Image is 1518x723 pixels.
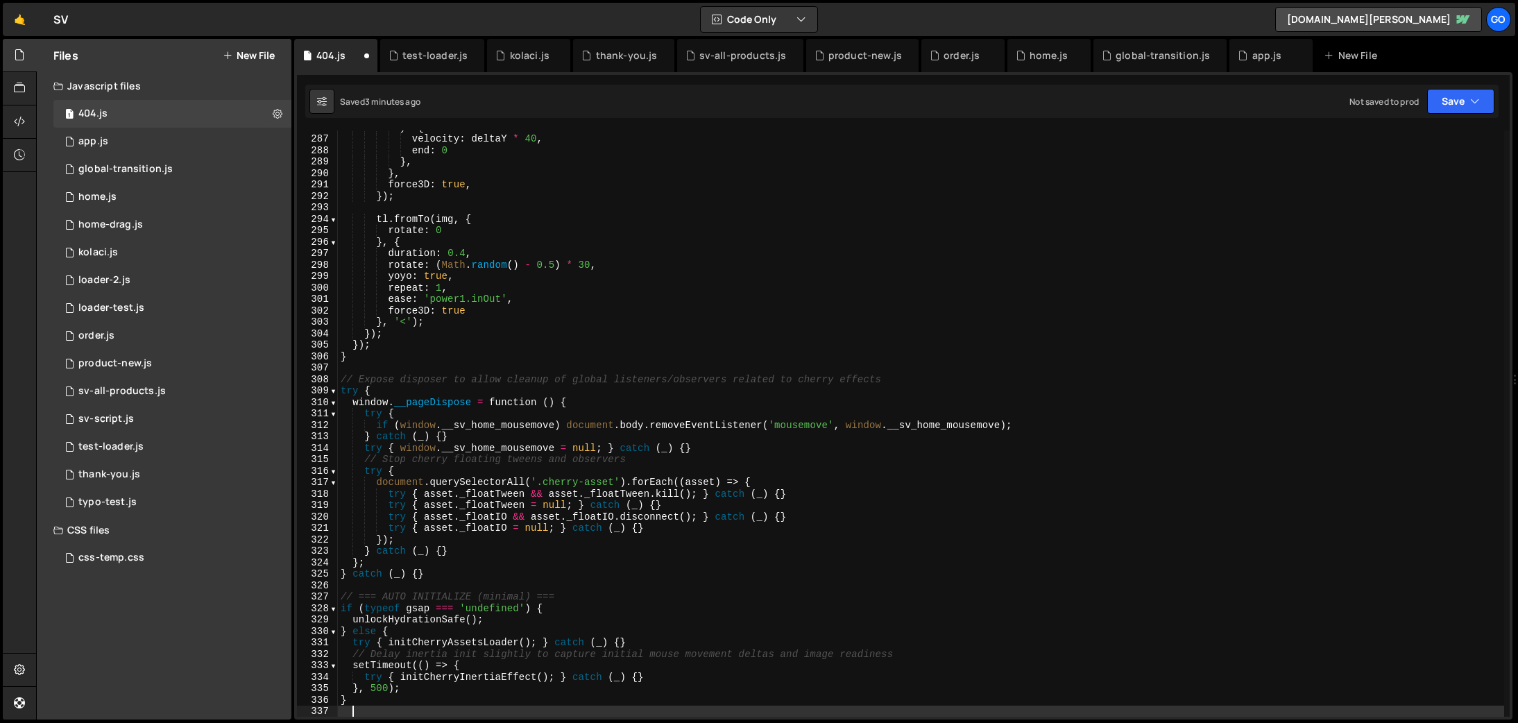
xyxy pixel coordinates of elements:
div: 293 [297,202,338,214]
div: New File [1324,49,1382,62]
div: thank-you.js [78,468,140,481]
div: 291 [297,179,338,191]
div: 14248/38037.css [53,544,291,572]
div: 329 [297,614,338,626]
div: test-loader.js [402,49,468,62]
div: global-transition.js [78,163,173,176]
button: Code Only [701,7,817,32]
div: 311 [297,408,338,420]
div: global-transition.js [1116,49,1210,62]
div: 305 [297,339,338,351]
div: 296 [297,237,338,248]
div: 289 [297,156,338,168]
div: 315 [297,454,338,466]
div: 321 [297,522,338,534]
div: typo-test.js [78,496,137,509]
div: 327 [297,591,338,603]
div: 324 [297,557,338,569]
div: 301 [297,294,338,305]
div: 314 [297,443,338,454]
div: 323 [297,545,338,557]
div: Javascript files [37,72,291,100]
div: 303 [297,316,338,328]
div: 308 [297,374,338,386]
div: 317 [297,477,338,488]
div: CSS files [37,516,291,544]
div: 404.js [78,108,108,120]
div: 334 [297,672,338,683]
div: 333 [297,660,338,672]
div: sv-all-products.js [699,49,787,62]
div: 328 [297,603,338,615]
div: 318 [297,488,338,500]
div: 14248/42454.js [53,294,291,322]
div: 14248/41685.js [53,155,291,183]
div: 14248/36561.js [53,405,291,433]
div: 298 [297,260,338,271]
div: css-temp.css [78,552,144,564]
div: thank-you.js [596,49,658,62]
div: 14248/39945.js [53,350,291,377]
div: 325 [297,568,338,580]
div: 14248/42526.js [53,266,291,294]
div: 309 [297,385,338,397]
div: 3 minutes ago [365,96,420,108]
div: order.js [78,330,114,342]
div: home.js [1030,49,1068,62]
div: 331 [297,637,338,649]
div: order.js [944,49,980,62]
span: 1 [65,110,74,121]
div: 292 [297,191,338,203]
div: loader-test.js [78,302,144,314]
h2: Files [53,48,78,63]
div: 316 [297,466,338,477]
div: 319 [297,500,338,511]
div: 14248/45841.js [53,239,291,266]
div: 14248/38890.js [53,183,291,211]
div: 307 [297,362,338,374]
div: product-new.js [78,357,152,370]
div: 299 [297,271,338,282]
div: 294 [297,214,338,226]
div: 336 [297,695,338,706]
div: product-new.js [828,49,902,62]
a: go [1486,7,1511,32]
div: 302 [297,305,338,317]
div: 304 [297,328,338,340]
div: 14248/46529.js [53,433,291,461]
div: 337 [297,706,338,717]
div: home.js [78,191,117,203]
div: 310 [297,397,338,409]
div: 313 [297,431,338,443]
div: sv-script.js [78,413,134,425]
div: app.js [78,135,108,148]
button: Save [1427,89,1494,114]
div: 14248/46532.js [53,100,291,128]
div: 300 [297,282,338,294]
div: 326 [297,580,338,592]
div: 290 [297,168,338,180]
div: 404.js [316,49,346,62]
div: 14248/36682.js [53,377,291,405]
div: 306 [297,351,338,363]
div: Not saved to prod [1349,96,1419,108]
div: 287 [297,133,338,145]
div: 312 [297,420,338,432]
div: app.js [1252,49,1282,62]
div: loader-2.js [78,274,130,287]
div: 320 [297,511,338,523]
div: SV [53,11,68,28]
div: 288 [297,145,338,157]
div: 332 [297,649,338,661]
a: [DOMAIN_NAME][PERSON_NAME] [1275,7,1482,32]
div: 14248/40457.js [53,211,291,239]
div: 14248/41299.js [53,322,291,350]
div: 295 [297,225,338,237]
div: 322 [297,534,338,546]
div: kolaci.js [510,49,549,62]
a: 🤙 [3,3,37,36]
div: kolaci.js [78,246,118,259]
div: 14248/38152.js [53,128,291,155]
div: 335 [297,683,338,695]
div: 14248/42099.js [53,461,291,488]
